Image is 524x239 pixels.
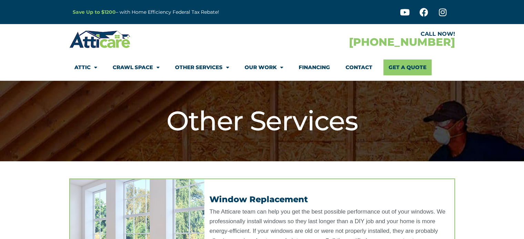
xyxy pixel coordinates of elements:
[73,9,116,15] a: Save Up to $1200
[73,8,296,16] p: – with Home Efficiency Federal Tax Rebate!
[74,59,450,75] nav: Menu
[209,194,308,204] a: Window Replacement
[262,31,455,37] div: CALL NOW!
[299,59,330,75] a: Financing
[113,59,160,75] a: Crawl Space
[74,59,97,75] a: Attic
[175,59,229,75] a: Other Services
[346,59,372,75] a: Contact
[73,105,452,137] h1: Other Services
[245,59,283,75] a: Our Work
[383,59,432,75] a: Get A Quote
